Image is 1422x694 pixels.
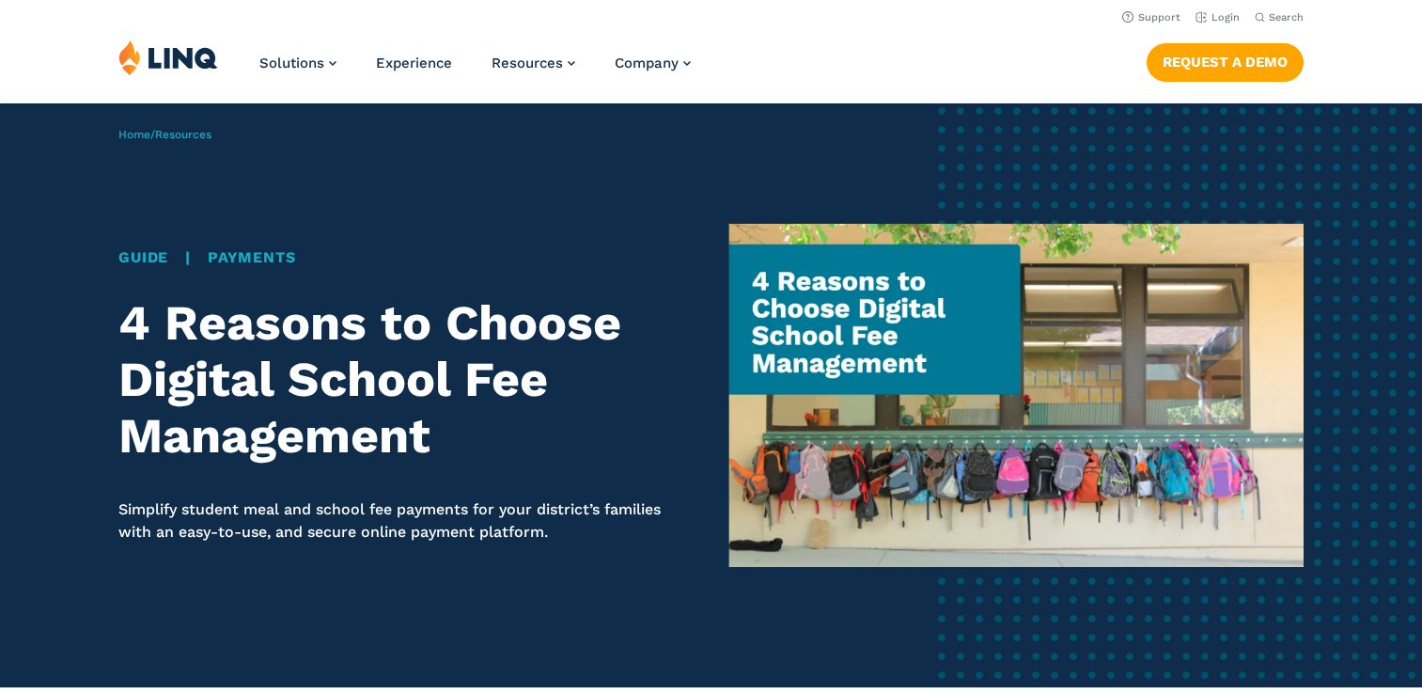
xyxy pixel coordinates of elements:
[615,55,691,71] a: Company
[259,39,691,102] nav: Primary Navigation
[492,55,575,71] a: Resources
[259,55,336,71] a: Solutions
[615,55,679,71] span: Company
[728,224,1303,567] img: 4 Reasons to Choose Digital School Fee Management
[118,128,211,141] span: /
[118,39,218,75] img: LINQ | K‑12 Software
[376,55,452,71] a: Experience
[118,295,693,464] h1: 4 Reasons to Choose Digital School Fee Management
[155,128,211,141] a: Resources
[1195,11,1240,24] a: Login
[1147,43,1304,81] a: Request a Demo
[118,248,168,266] a: Guide
[118,498,693,544] p: Simplify student meal and school fee payments for your district’s families with an easy-to-use, a...
[118,128,150,141] a: Home
[1255,10,1304,24] button: Open Search Bar
[259,55,324,71] span: Solutions
[1269,11,1304,24] span: Search
[1122,11,1180,24] a: Support
[208,248,295,266] a: Payments
[118,246,693,269] div: |
[492,55,563,71] span: Resources
[1147,39,1304,81] nav: Button Navigation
